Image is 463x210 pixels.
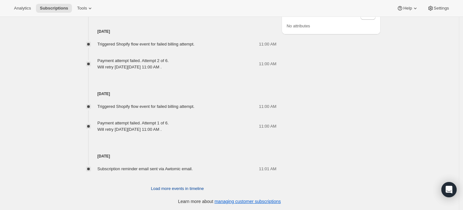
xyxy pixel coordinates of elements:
span: Subscriptions [40,6,68,11]
span: 11:00 AM [259,61,277,67]
button: Analytics [10,4,35,13]
span: 11:00 AM [259,123,277,129]
div: Open Intercom Messenger [441,182,457,197]
span: 11:01 AM [259,166,277,172]
button: Tools [73,4,97,13]
span: 11:00 AM [259,103,277,110]
h4: [DATE] [78,28,277,35]
div: Payment attempt failed. Attempt 1 of 6. Will retry [DATE][DATE] 11:00 AM . [97,120,169,133]
span: No attributes [287,24,310,28]
span: Load more events in timeline [151,185,204,192]
div: Payment attempt failed. Attempt 2 of 6. Will retry [DATE][DATE] 11:00 AM . [97,58,169,70]
button: Help [393,4,422,13]
span: Subscription reminder email sent via Awtomic email. [97,166,193,171]
span: 11:00 AM [259,41,277,47]
span: Triggered Shopify flow event for failed billing attempt. [97,104,194,109]
button: Settings [424,4,453,13]
h4: [DATE] [78,153,277,159]
button: Load more events in timeline [147,184,207,194]
h4: [DATE] [78,91,277,97]
p: Learn more about [178,198,281,205]
span: Tools [77,6,87,11]
span: Triggered Shopify flow event for failed billing attempt. [97,42,194,46]
span: Help [403,6,412,11]
span: Analytics [14,6,31,11]
a: managing customer subscriptions [214,199,281,204]
button: Subscriptions [36,4,72,13]
span: Settings [434,6,449,11]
